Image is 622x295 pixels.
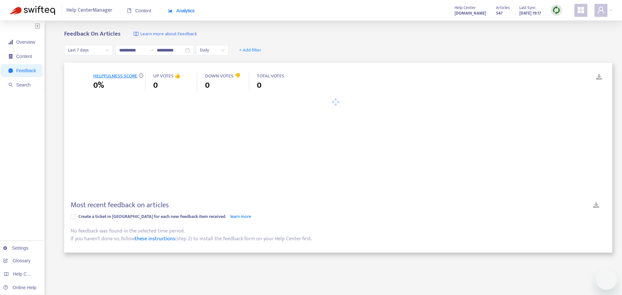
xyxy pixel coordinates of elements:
span: Analytics [168,8,195,13]
strong: 547 [496,10,502,17]
span: Content [127,8,151,13]
span: book [127,8,132,13]
img: Swifteq [10,6,55,15]
a: [DOMAIN_NAME] [455,9,486,17]
span: appstore [577,6,585,14]
span: Help Center [455,4,476,11]
span: user [597,6,605,14]
img: sync.dc5367851b00ba804db3.png [552,6,560,14]
span: Help Center Manager [66,4,112,17]
span: Last Sync [519,4,536,11]
span: Articles [496,4,510,11]
strong: [DATE] 19:17 [519,10,541,17]
strong: [DOMAIN_NAME] [455,10,486,17]
span: area-chart [168,8,173,13]
iframe: Button to launch messaging window [596,269,617,290]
